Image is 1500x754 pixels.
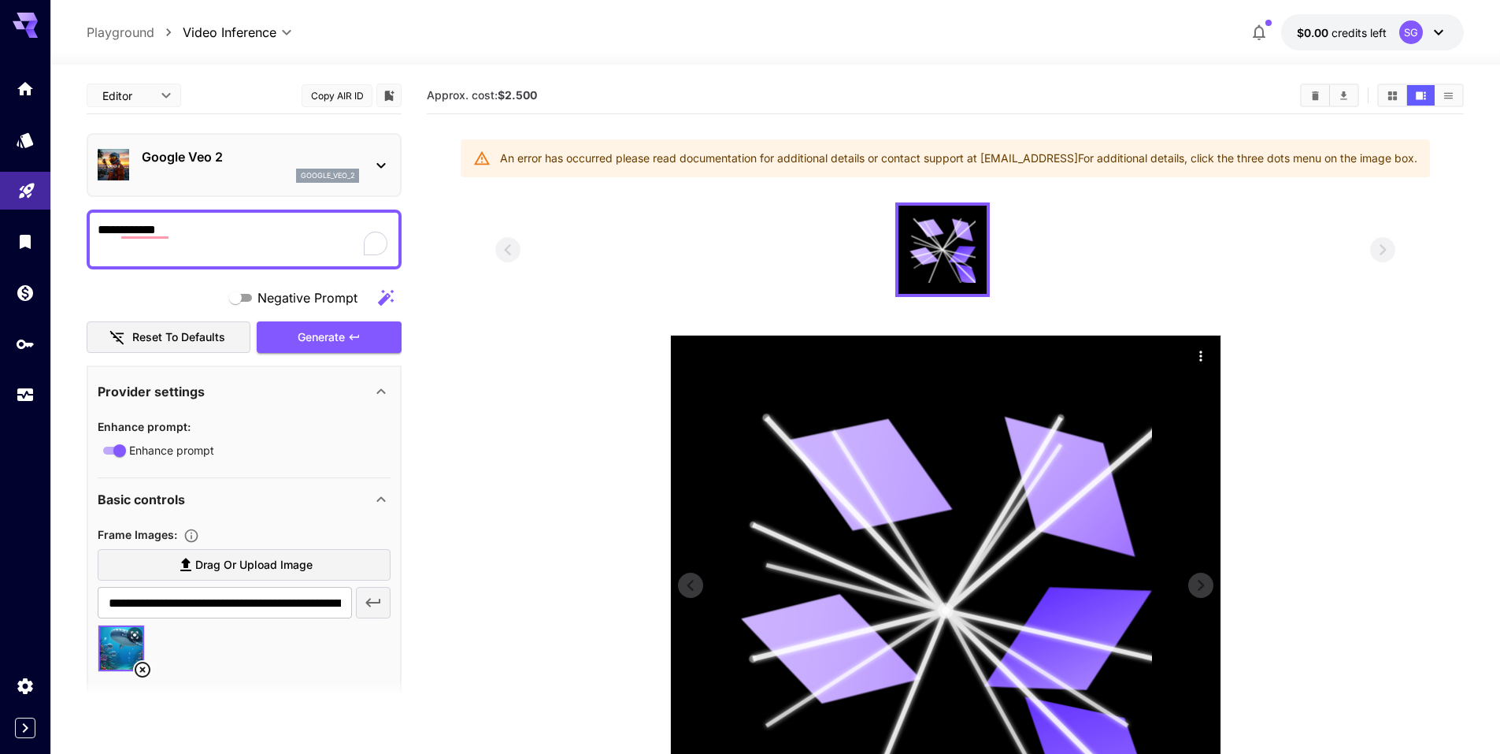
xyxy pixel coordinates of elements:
[1407,85,1435,106] button: Show media in video view
[129,442,214,459] span: Enhance prompt
[1281,14,1464,50] button: $0.00SG
[98,490,185,509] p: Basic controls
[257,321,402,354] button: Generate
[1377,84,1464,107] div: Show media in grid viewShow media in video viewShow media in list view
[98,528,177,541] span: Frame Images :
[98,549,391,581] label: Drag or upload image
[301,170,354,181] p: google_veo_2
[16,283,35,303] div: Wallet
[1297,24,1387,41] div: $0.00
[257,288,357,307] span: Negative Prompt
[98,373,391,410] div: Provider settings
[98,420,191,433] span: Enhance prompt :
[15,718,35,738] button: Expand sidebar
[98,481,391,518] div: Basic controls
[500,144,1417,173] div: An error has occurred please read documentation for additional details or contact support at [EMA...
[102,87,151,104] span: Editor
[1379,85,1406,106] button: Show media in grid view
[16,676,35,696] div: Settings
[1297,26,1331,39] span: $0.00
[195,555,313,575] span: Drag or upload image
[16,385,35,405] div: Usage
[98,382,205,401] p: Provider settings
[16,130,35,150] div: Models
[183,23,276,42] span: Video Inference
[1399,20,1423,44] div: SG
[16,334,35,354] div: API Keys
[427,88,537,102] span: Approx. cost:
[1302,85,1329,106] button: Clear All
[1330,85,1357,106] button: Download All
[498,88,537,102] b: $2.500
[1300,84,1359,107] div: Clear AllDownload All
[16,232,35,251] div: Library
[382,86,396,105] button: Add to library
[87,23,154,42] a: Playground
[1189,344,1213,367] div: Actions
[1331,26,1387,39] span: credits left
[298,328,345,347] span: Generate
[16,79,35,98] div: Home
[98,221,391,258] textarea: To enrich screen reader interactions, please activate Accessibility in Grammarly extension settings
[17,176,36,195] div: Playground
[87,321,250,354] button: Reset to defaults
[177,528,206,544] button: Upload frame images.
[87,23,183,42] nav: breadcrumb
[142,147,359,166] p: Google Veo 2
[1435,85,1462,106] button: Show media in list view
[302,84,372,107] button: Copy AIR ID
[98,141,391,189] div: Google Veo 2google_veo_2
